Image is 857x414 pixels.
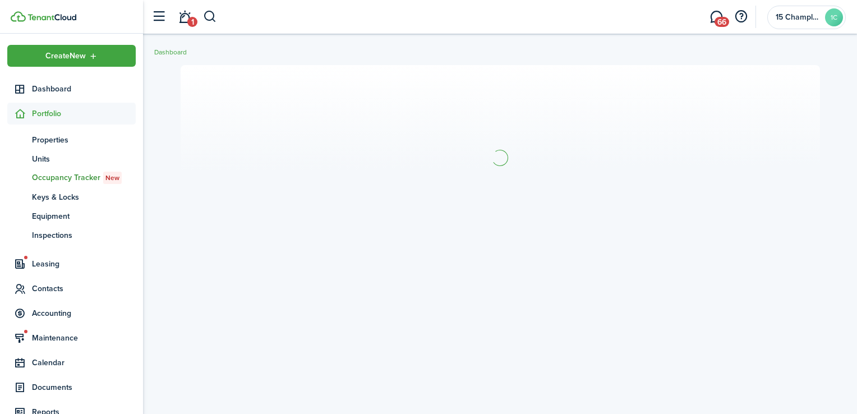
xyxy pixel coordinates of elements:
span: Maintenance [32,332,136,344]
span: 15 Champlain LLC [776,13,821,21]
span: Inspections [32,229,136,241]
img: TenantCloud [27,14,76,21]
span: Equipment [32,210,136,222]
span: Calendar [32,357,136,369]
button: Open resource center [731,7,750,26]
a: Occupancy TrackerNew [7,168,136,187]
img: Loading [490,148,510,168]
span: Dashboard [32,83,136,95]
span: Documents [32,381,136,393]
button: Search [203,7,217,26]
a: Dashboard [154,47,187,57]
span: Contacts [32,283,136,295]
a: Units [7,149,136,168]
avatar-text: 1C [825,8,843,26]
span: Portfolio [32,108,136,119]
a: Messaging [706,3,727,31]
span: Properties [32,134,136,146]
a: Equipment [7,206,136,226]
span: Keys & Locks [32,191,136,203]
a: Dashboard [7,78,136,100]
button: Open sidebar [148,6,169,27]
button: Open menu [7,45,136,67]
span: 66 [715,17,729,27]
span: Occupancy Tracker [32,172,136,184]
span: 1 [187,17,197,27]
span: Units [32,153,136,165]
span: New [105,173,119,183]
a: Properties [7,130,136,149]
a: Keys & Locks [7,187,136,206]
a: Inspections [7,226,136,245]
span: Create New [45,52,86,60]
span: Accounting [32,307,136,319]
span: Leasing [32,258,136,270]
a: Notifications [174,3,195,31]
img: TenantCloud [11,11,26,22]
